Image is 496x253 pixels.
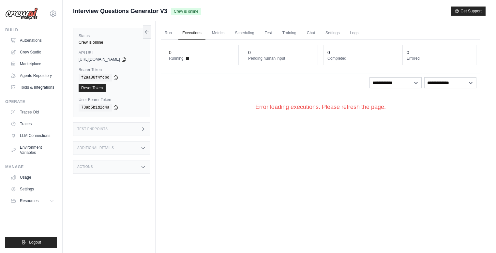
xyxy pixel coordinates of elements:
div: 0 [407,49,409,56]
span: Crew is online [171,8,201,15]
h3: Additional Details [77,146,114,150]
h3: Actions [77,165,93,169]
div: Error loading executions. Please refresh the page. [161,92,480,122]
a: Training [278,26,300,40]
label: User Bearer Token [79,97,144,102]
a: LLM Connections [8,130,57,141]
code: 73ab5b1d2d4a [79,104,112,112]
h3: Test Endpoints [77,127,108,131]
iframe: Chat Widget [463,222,496,253]
a: Automations [8,35,57,46]
a: Run [161,26,176,40]
div: 0 [169,49,172,56]
button: Logout [5,237,57,248]
div: 0 [327,49,330,56]
a: Scheduling [231,26,258,40]
a: Traces Old [8,107,57,117]
a: Traces [8,119,57,129]
button: Get Support [451,7,486,16]
dt: Pending human input [248,56,314,61]
a: Usage [8,172,57,183]
img: Logo [5,7,38,20]
a: Executions [178,26,205,40]
label: Bearer Token [79,67,144,72]
a: Logs [346,26,362,40]
div: Operate [5,99,57,104]
button: Resources [8,196,57,206]
a: Metrics [208,26,229,40]
a: Settings [322,26,343,40]
div: Crew is online [79,40,144,45]
a: Reset Token [79,84,106,92]
a: Marketplace [8,59,57,69]
span: [URL][DOMAIN_NAME] [79,57,120,62]
div: Manage [5,164,57,170]
div: 0 [248,49,251,56]
a: Settings [8,184,57,194]
a: Crew Studio [8,47,57,57]
a: Test [261,26,276,40]
a: Environment Variables [8,142,57,158]
a: Chat [303,26,319,40]
dt: Completed [327,56,393,61]
span: Running [169,56,184,61]
label: API URL [79,50,144,55]
span: Logout [29,240,41,245]
code: f2aa88f4fcbd [79,74,112,82]
a: Tools & Integrations [8,82,57,93]
dt: Errored [407,56,472,61]
span: Resources [20,198,38,203]
span: Interview Questions Generator V3 [73,7,167,16]
div: Build [5,27,57,33]
label: Status [79,33,144,38]
a: Agents Repository [8,70,57,81]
